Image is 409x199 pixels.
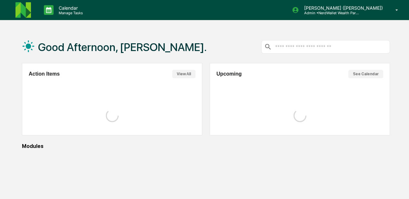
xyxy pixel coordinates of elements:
h2: Upcoming [216,71,242,77]
button: See Calendar [348,70,383,78]
h1: Good Afternoon, [PERSON_NAME]. [38,41,207,54]
p: Calendar [54,5,86,11]
p: Manage Tasks [54,11,86,15]
p: [PERSON_NAME] ([PERSON_NAME]) [299,5,386,11]
img: logo [15,2,31,18]
button: View All [172,70,195,78]
div: Modules [22,143,390,149]
p: Admin • NerdWallet Wealth Partners [299,11,359,15]
h2: Action Items [29,71,60,77]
